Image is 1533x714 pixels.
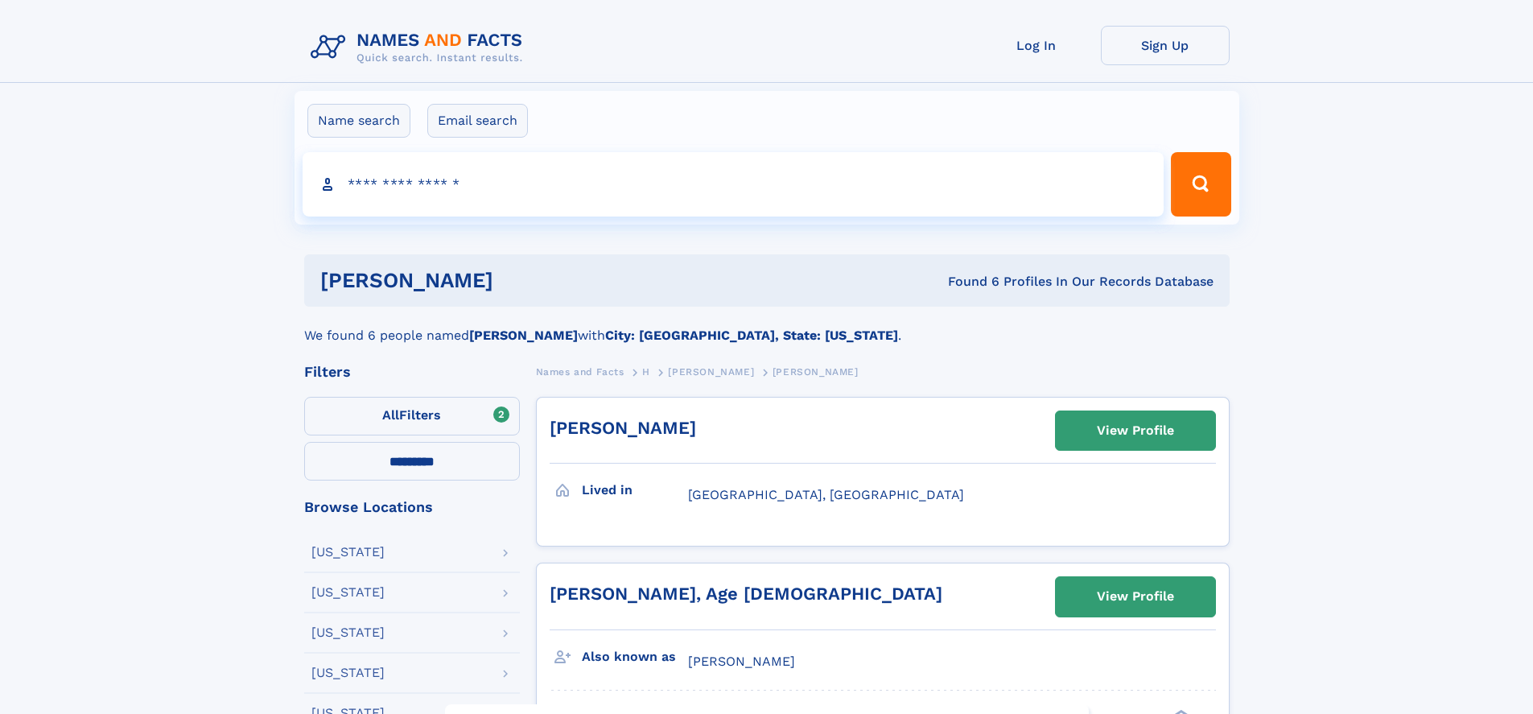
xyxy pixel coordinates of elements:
b: City: [GEOGRAPHIC_DATA], State: [US_STATE] [605,328,898,343]
label: Filters [304,397,520,435]
b: [PERSON_NAME] [469,328,578,343]
img: Logo Names and Facts [304,26,536,69]
span: [PERSON_NAME] [773,366,859,378]
a: [PERSON_NAME] [550,418,696,438]
span: H [642,366,650,378]
a: View Profile [1056,577,1215,616]
span: [PERSON_NAME] [688,654,795,669]
div: [US_STATE] [311,667,385,679]
div: Filters [304,365,520,379]
div: We found 6 people named with . [304,307,1230,345]
button: Search Button [1171,152,1230,217]
label: Email search [427,104,528,138]
a: View Profile [1056,411,1215,450]
h3: Lived in [582,477,688,504]
span: [PERSON_NAME] [668,366,754,378]
h3: Also known as [582,643,688,671]
a: Log In [972,26,1101,65]
div: [US_STATE] [311,626,385,639]
a: H [642,361,650,382]
span: All [382,407,399,423]
a: [PERSON_NAME], Age [DEMOGRAPHIC_DATA] [550,584,942,604]
div: View Profile [1097,578,1174,615]
h1: [PERSON_NAME] [320,270,721,291]
label: Name search [307,104,410,138]
div: Found 6 Profiles In Our Records Database [720,273,1214,291]
span: [GEOGRAPHIC_DATA], [GEOGRAPHIC_DATA] [688,487,964,502]
div: [US_STATE] [311,586,385,599]
div: [US_STATE] [311,546,385,559]
input: search input [303,152,1164,217]
div: View Profile [1097,412,1174,449]
a: [PERSON_NAME] [668,361,754,382]
div: Browse Locations [304,500,520,514]
a: Sign Up [1101,26,1230,65]
a: Names and Facts [536,361,624,382]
